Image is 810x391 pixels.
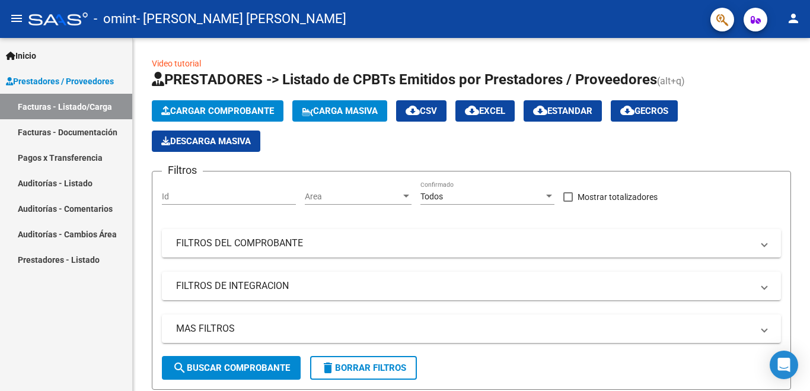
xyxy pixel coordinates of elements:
mat-panel-title: FILTROS DEL COMPROBANTE [176,237,752,250]
span: - omint [94,6,136,32]
button: Borrar Filtros [310,356,417,380]
span: EXCEL [465,106,505,116]
span: Estandar [533,106,592,116]
mat-icon: delete [321,361,335,375]
span: Prestadores / Proveedores [6,75,114,88]
span: Inicio [6,49,36,62]
button: Descarga Masiva [152,131,260,152]
span: Gecros [620,106,668,116]
span: Area [305,192,401,202]
button: Gecros [611,100,678,122]
mat-expansion-panel-header: FILTROS DEL COMPROBANTE [162,229,781,258]
mat-icon: cloud_download [620,103,634,117]
button: EXCEL [455,100,515,122]
button: Estandar [524,100,602,122]
button: CSV [396,100,447,122]
a: Video tutorial [152,59,201,68]
mat-expansion-panel-header: FILTROS DE INTEGRACION [162,272,781,300]
span: Todos [420,192,443,201]
h3: Filtros [162,162,203,179]
span: Mostrar totalizadores [578,190,658,204]
span: Carga Masiva [302,106,378,116]
mat-expansion-panel-header: MAS FILTROS [162,314,781,343]
span: PRESTADORES -> Listado de CPBTs Emitidos por Prestadores / Proveedores [152,71,657,88]
mat-icon: search [173,361,187,375]
span: (alt+q) [657,75,685,87]
button: Buscar Comprobante [162,356,301,380]
span: Buscar Comprobante [173,363,290,373]
span: Borrar Filtros [321,363,406,373]
span: Cargar Comprobante [161,106,274,116]
mat-panel-title: MAS FILTROS [176,322,752,335]
mat-icon: cloud_download [465,103,479,117]
app-download-masive: Descarga masiva de comprobantes (adjuntos) [152,131,260,152]
span: CSV [406,106,437,116]
button: Carga Masiva [292,100,387,122]
mat-icon: cloud_download [533,103,547,117]
mat-panel-title: FILTROS DE INTEGRACION [176,279,752,293]
mat-icon: person [786,11,801,26]
span: Descarga Masiva [161,136,251,147]
button: Cargar Comprobante [152,100,283,122]
span: - [PERSON_NAME] [PERSON_NAME] [136,6,346,32]
mat-icon: menu [9,11,24,26]
mat-icon: cloud_download [406,103,420,117]
div: Open Intercom Messenger [770,351,798,379]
